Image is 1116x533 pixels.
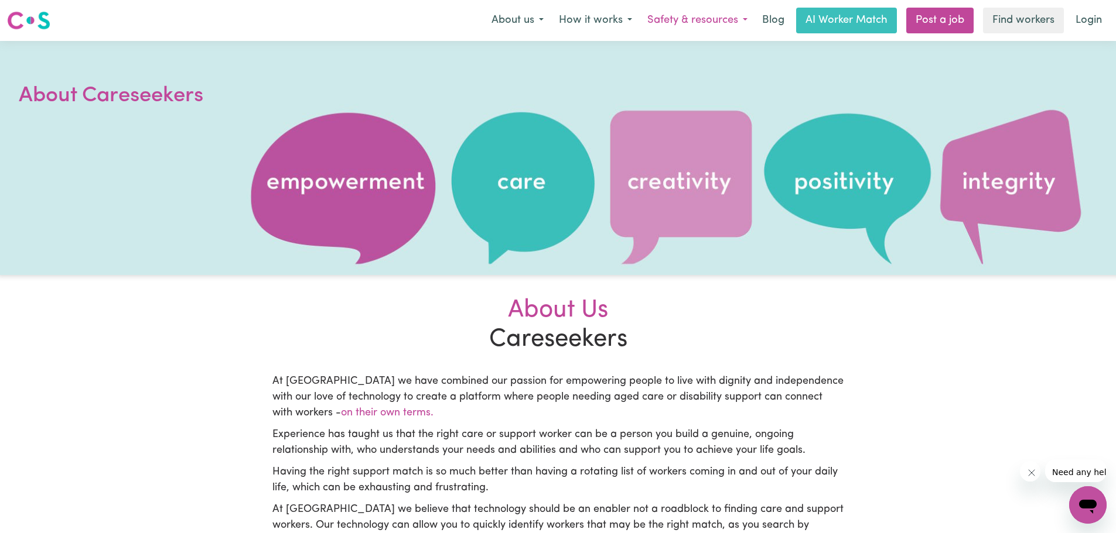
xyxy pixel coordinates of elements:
[983,8,1064,33] a: Find workers
[272,465,844,496] p: Having the right support match is so much better than having a rotating list of workers coming in...
[1069,8,1109,33] a: Login
[906,8,974,33] a: Post a job
[1045,459,1107,482] iframe: Message from company
[640,8,755,33] button: Safety & resources
[19,81,300,111] h1: About Careseekers
[1020,461,1040,482] iframe: Close message
[265,296,851,355] h2: Careseekers
[272,427,844,459] p: Experience has taught us that the right care or support worker can be a person you build a genuin...
[755,8,791,33] a: Blog
[7,10,50,31] img: Careseekers logo
[7,7,50,34] a: Careseekers logo
[551,8,640,33] button: How it works
[272,296,844,325] div: About Us
[1069,486,1107,524] iframe: Button to launch messaging window
[796,8,897,33] a: AI Worker Match
[272,374,844,421] p: At [GEOGRAPHIC_DATA] we have combined our passion for empowering people to live with dignity and ...
[7,8,71,18] span: Need any help?
[341,408,434,418] span: on their own terms.
[484,8,551,33] button: About us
